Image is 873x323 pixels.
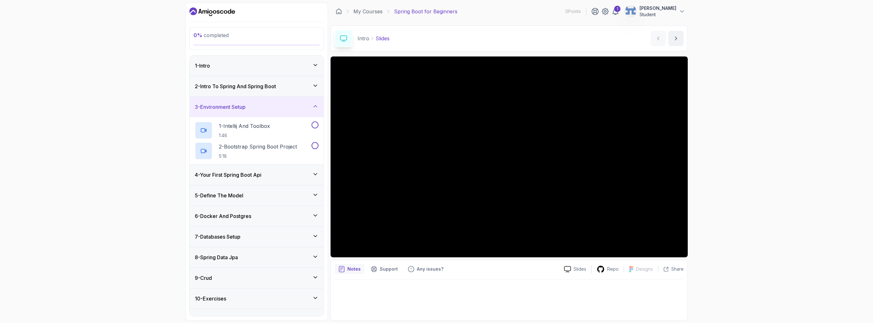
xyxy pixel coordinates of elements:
a: My Courses [353,8,383,15]
button: 2-Intro To Spring And Spring Boot [190,76,324,96]
p: Intro [358,35,369,42]
button: 1-Intellij And Toolbox1:46 [195,122,318,139]
p: Spring Boot for Beginners [394,8,457,15]
h3: 3 - Environment Setup [195,103,246,111]
h3: 4 - Your First Spring Boot Api [195,171,261,179]
button: previous content [651,31,666,46]
p: Repo [607,266,619,272]
button: 10-Exercises [190,288,324,309]
button: 7-Databases Setup [190,227,324,247]
h3: 8 - Spring Data Jpa [195,254,238,261]
button: 3-Environment Setup [190,97,324,117]
a: Repo [592,265,624,273]
h3: 7 - Databases Setup [195,233,240,241]
button: 4-Your First Spring Boot Api [190,165,324,185]
h3: 9 - Crud [195,274,212,282]
button: next content [668,31,684,46]
h3: 5 - Define The Model [195,192,243,199]
p: 2 - Bootstrap Spring Boot Project [219,143,297,150]
h3: 11 - Artificial Intelligence [195,315,250,323]
p: Support [380,266,398,272]
button: Share [658,266,684,272]
p: [PERSON_NAME] [640,5,676,11]
button: Support button [367,264,402,274]
p: 1 - Intellij And Toolbox [219,122,270,130]
p: 1:46 [219,132,270,139]
button: 2-Bootstrap Spring Boot Project5:18 [195,142,318,160]
button: 9-Crud [190,268,324,288]
p: Designs [636,266,653,272]
button: 5-Define The Model [190,185,324,206]
p: Notes [347,266,361,272]
span: 0 % [194,32,202,38]
a: 1 [612,8,619,15]
button: Feedback button [404,264,447,274]
a: Slides [559,266,591,273]
button: notes button [335,264,364,274]
img: user profile image [625,5,637,17]
a: Dashboard [189,7,235,17]
p: 5:18 [219,153,297,159]
p: Share [671,266,684,272]
h3: 6 - Docker And Postgres [195,212,251,220]
p: Student [640,11,676,18]
p: Any issues? [417,266,443,272]
p: Slides [376,35,390,42]
button: 6-Docker And Postgres [190,206,324,226]
span: completed [194,32,229,38]
button: 1-Intro [190,56,324,76]
a: Dashboard [336,8,342,15]
h3: 10 - Exercises [195,295,226,302]
h3: 1 - Intro [195,62,210,69]
p: 0 Points [565,8,581,15]
div: 1 [614,6,620,12]
h3: 2 - Intro To Spring And Spring Boot [195,82,276,90]
button: user profile image[PERSON_NAME]Student [624,5,685,18]
p: Slides [574,266,586,272]
button: 8-Spring Data Jpa [190,247,324,267]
